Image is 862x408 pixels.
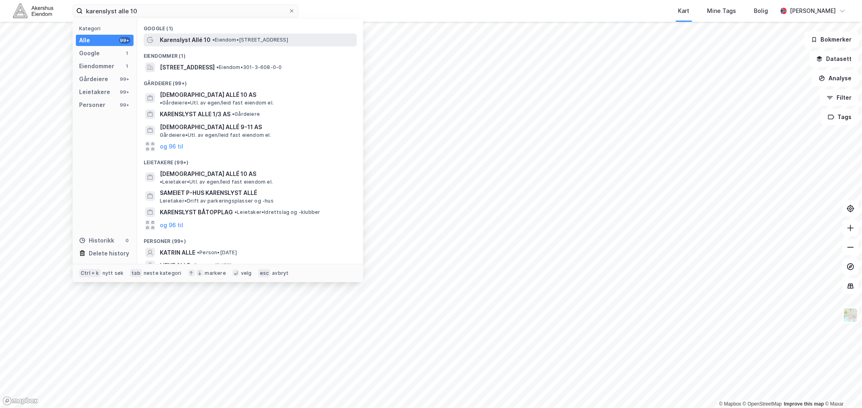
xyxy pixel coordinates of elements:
div: Google [79,48,100,58]
button: Bokmerker [804,31,859,48]
span: Gårdeiere • Utl. av egen/leid fast eiendom el. [160,132,271,138]
div: Alle [79,36,90,45]
span: LIENE ALLE [160,261,190,270]
button: og 96 til [160,220,183,230]
span: KARENSLYST ALLE 1/3 AS [160,109,230,119]
div: Eiendommer [79,61,114,71]
div: 99+ [119,37,130,44]
a: Mapbox homepage [2,396,38,406]
span: Gårdeiere • Utl. av egen/leid fast eiendom el. [160,100,274,106]
span: Leietaker • Utl. av egen/leid fast eiendom el. [160,179,273,185]
span: [STREET_ADDRESS] [160,63,215,72]
button: Datasett [810,51,859,67]
span: [DEMOGRAPHIC_DATA] ALLÉ 10 AS [160,169,256,179]
div: Google (1) [137,19,363,33]
span: KARENSLYST BÅTOPPLAG [160,207,233,217]
div: Eiendommer (1) [137,46,363,61]
div: velg [241,270,252,276]
span: • [160,179,162,185]
div: Leietakere (99+) [137,153,363,167]
div: Delete history [89,249,129,258]
div: Kart [678,6,690,16]
div: markere [205,270,226,276]
span: Person • [DATE] [192,262,232,269]
div: 1 [124,50,130,56]
span: • [234,209,237,215]
div: 99+ [119,89,130,95]
div: [PERSON_NAME] [790,6,836,16]
span: • [192,262,194,268]
button: og 96 til [160,142,183,151]
div: 1 [124,63,130,69]
div: tab [130,269,142,277]
div: Personer [79,100,105,110]
div: 99+ [119,76,130,82]
span: • [212,37,215,43]
button: Tags [821,109,859,125]
div: nytt søk [103,270,124,276]
a: OpenStreetMap [743,401,782,407]
img: akershus-eiendom-logo.9091f326c980b4bce74ccdd9f866810c.svg [13,4,53,18]
div: esc [258,269,271,277]
span: • [197,249,199,255]
div: Historikk [79,236,114,245]
button: Filter [820,90,859,106]
div: 99+ [119,102,130,108]
span: Gårdeiere [232,111,260,117]
div: Ctrl + k [79,269,101,277]
button: Analyse [812,70,859,86]
div: Gårdeiere (99+) [137,74,363,88]
div: Gårdeiere [79,74,108,84]
div: Bolig [754,6,768,16]
span: Leietaker • Idrettslag og -klubber [234,209,320,216]
span: SAMEIET P-HUS KARENSLYST ALLÉ [160,188,354,198]
span: • [160,100,162,106]
span: Leietaker • Drift av parkeringsplasser og -hus [160,198,274,204]
iframe: Chat Widget [822,369,862,408]
a: Mapbox [719,401,741,407]
img: Z [843,308,858,323]
div: 0 [124,237,130,244]
div: Kategori [79,25,134,31]
div: avbryt [272,270,289,276]
span: Person • [DATE] [197,249,237,256]
div: neste kategori [144,270,182,276]
span: Eiendom • 301-3-608-0-0 [216,64,282,71]
div: Personer (99+) [137,232,363,246]
span: Eiendom • [STREET_ADDRESS] [212,37,288,43]
div: Kontrollprogram for chat [822,369,862,408]
span: [DEMOGRAPHIC_DATA] ALLÉ 10 AS [160,90,256,100]
span: KATRIN ALLE [160,248,195,257]
span: • [232,111,234,117]
div: Leietakere [79,87,110,97]
div: Mine Tags [707,6,736,16]
span: • [216,64,219,70]
a: Improve this map [784,401,824,407]
span: Karenslyst Allé 10 [160,35,211,45]
span: [DEMOGRAPHIC_DATA] ALLÉ 9-11 AS [160,122,354,132]
input: Søk på adresse, matrikkel, gårdeiere, leietakere eller personer [83,5,289,17]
